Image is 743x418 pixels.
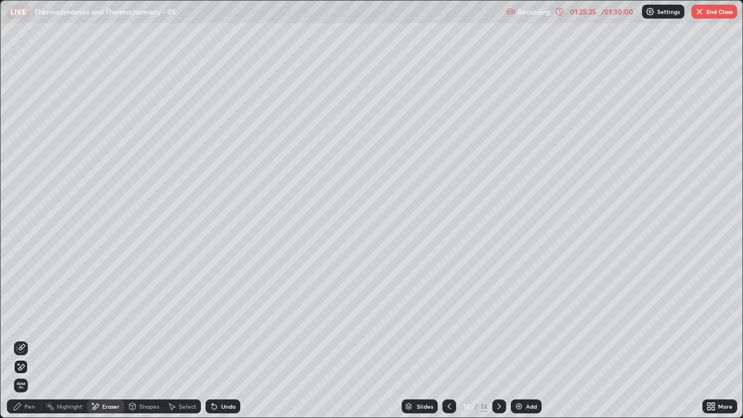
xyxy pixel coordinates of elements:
div: 14 [481,401,488,412]
div: Highlight [57,403,82,409]
div: / [475,403,478,410]
div: Select [179,403,196,409]
div: Add [526,403,537,409]
div: 01:25:25 [567,8,599,15]
img: add-slide-button [514,402,524,411]
p: Settings [657,9,680,15]
p: Recording [518,8,550,16]
button: End Class [691,5,737,19]
div: Shapes [139,403,159,409]
div: Pen [24,403,35,409]
p: Thermodynamics and Thermochemistry - 05 [34,7,176,16]
img: end-class-cross [695,7,704,16]
div: 14 [461,403,473,410]
img: recording.375f2c34.svg [506,7,515,16]
span: Erase all [15,382,27,389]
div: Slides [417,403,433,409]
img: class-settings-icons [645,7,655,16]
div: / 01:30:00 [599,8,635,15]
div: Eraser [102,403,120,409]
div: Undo [221,403,236,409]
p: LIVE [10,7,26,16]
div: More [718,403,733,409]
